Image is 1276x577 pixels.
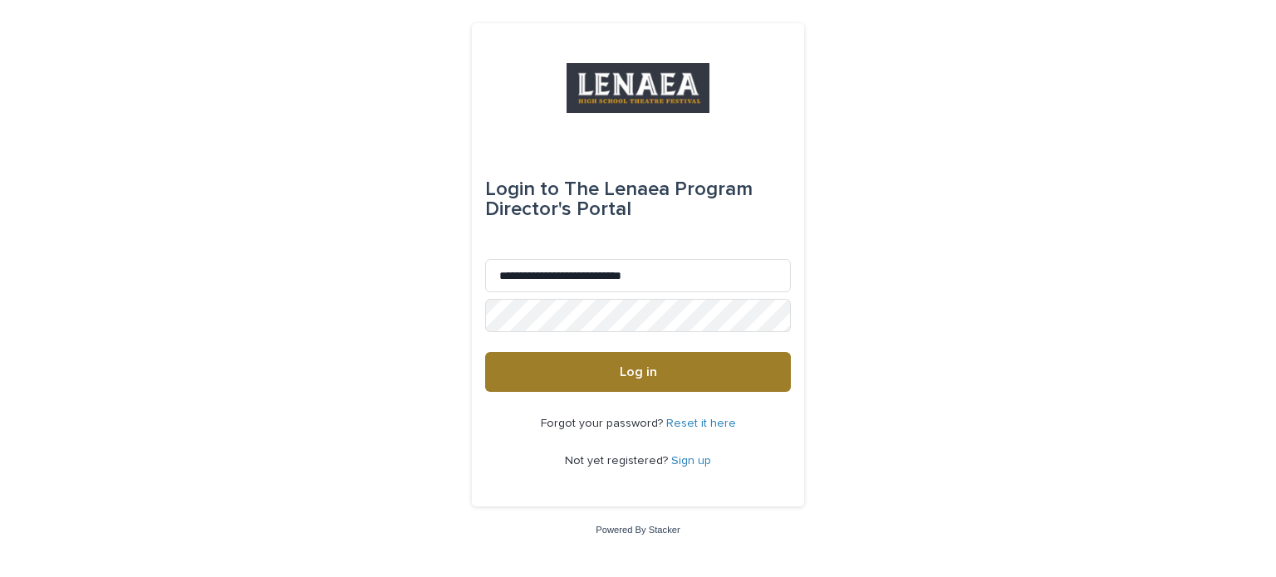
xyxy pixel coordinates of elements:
[596,525,680,535] a: Powered By Stacker
[567,63,709,113] img: 3TRreipReCSEaaZc33pQ
[485,166,791,232] div: The Lenaea Program Director's Portal
[671,455,711,467] a: Sign up
[565,455,671,467] span: Not yet registered?
[666,418,736,429] a: Reset it here
[485,179,559,199] span: Login to
[620,365,657,379] span: Log in
[541,418,666,429] span: Forgot your password?
[485,352,791,392] button: Log in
